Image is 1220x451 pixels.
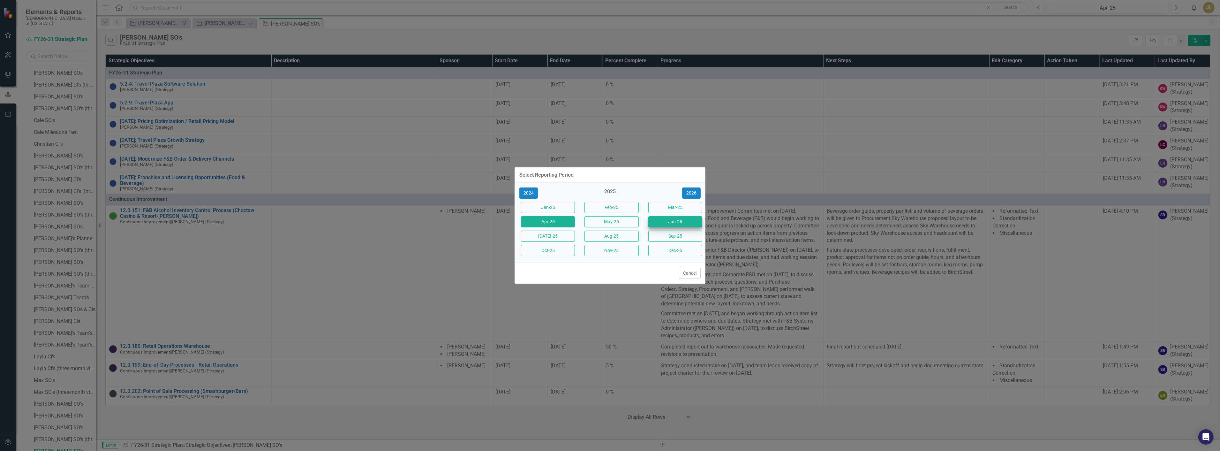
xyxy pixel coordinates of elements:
button: Feb-25 [584,202,638,213]
button: Jun-25 [648,216,702,227]
button: Jan-25 [521,202,575,213]
button: Oct-25 [521,245,575,256]
button: Sep-25 [648,231,702,242]
button: Mar-25 [648,202,702,213]
button: Nov-25 [584,245,638,256]
button: Cancel [679,268,701,279]
button: Apr-25 [521,216,575,227]
div: Open Intercom Messenger [1198,429,1214,445]
button: [DATE]-25 [521,231,575,242]
button: 2024 [519,187,538,199]
button: 2026 [682,187,701,199]
div: 2025 [583,188,637,199]
button: May-25 [584,216,638,227]
button: Aug-25 [584,231,638,242]
div: Select Reporting Period [519,172,574,178]
button: Dec-25 [648,245,702,256]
